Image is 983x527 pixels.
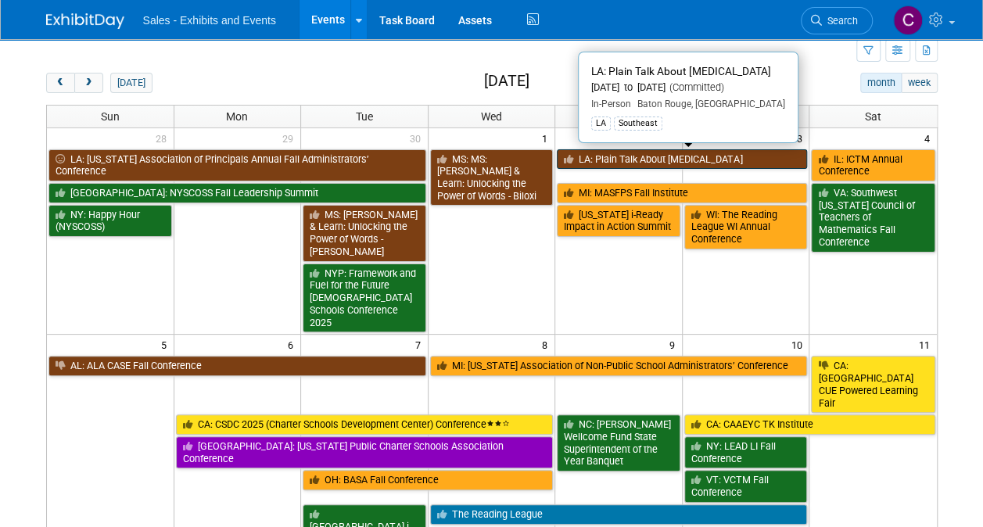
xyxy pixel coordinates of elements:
button: [DATE] [110,73,152,93]
span: LA: Plain Talk About [MEDICAL_DATA] [591,65,771,77]
a: [GEOGRAPHIC_DATA]: [US_STATE] Public Charter Schools Association Conference [176,436,554,468]
a: Search [801,7,873,34]
span: Sales - Exhibits and Events [143,14,276,27]
a: VT: VCTM Fall Conference [684,470,808,502]
a: MI: MASFPS Fall Institute [557,183,807,203]
img: Christine Lurz [893,5,923,35]
div: Southeast [614,117,662,131]
button: next [74,73,103,93]
a: CA: CSDC 2025 (Charter Schools Development Center) Conference [176,414,554,435]
button: week [901,73,937,93]
button: month [860,73,902,93]
span: Baton Rouge, [GEOGRAPHIC_DATA] [631,99,785,109]
h2: [DATE] [483,73,529,90]
a: [GEOGRAPHIC_DATA]: NYSCOSS Fall Leadership Summit [48,183,426,203]
span: 11 [917,335,937,354]
a: VA: Southwest [US_STATE] Council of Teachers of Mathematics Fall Conference [811,183,935,253]
a: NYP: Framework and Fuel for the Future [DEMOGRAPHIC_DATA] Schools Conference 2025 [303,263,426,333]
span: Sun [101,110,120,123]
span: 6 [286,335,300,354]
img: ExhibitDay [46,13,124,29]
span: 5 [160,335,174,354]
span: 1 [540,128,554,148]
a: CA: [GEOGRAPHIC_DATA] CUE Powered Learning Fair [811,356,935,413]
span: 3 [795,128,809,148]
span: 7 [414,335,428,354]
a: AL: ALA CASE Fall Conference [48,356,426,376]
span: (Committed) [665,81,724,93]
a: WI: The Reading League WI Annual Conference [684,205,808,249]
span: 10 [789,335,809,354]
span: Tue [356,110,373,123]
a: LA: [US_STATE] Association of Principals Annual Fall Administrators’ Conference [48,149,426,181]
button: prev [46,73,75,93]
a: NY: LEAD LI Fall Conference [684,436,808,468]
a: OH: BASA Fall Conference [303,470,553,490]
span: Search [822,15,858,27]
span: 9 [668,335,682,354]
span: 28 [154,128,174,148]
a: LA: Plain Talk About [MEDICAL_DATA] [557,149,807,170]
span: 8 [540,335,554,354]
a: MS: [PERSON_NAME] & Learn: Unlocking the Power of Words - [PERSON_NAME] [303,205,426,262]
span: Sat [865,110,881,123]
a: The Reading League [430,504,808,525]
a: [US_STATE] i-Ready Impact in Action Summit [557,205,680,237]
a: MS: MS: [PERSON_NAME] & Learn: Unlocking the Power of Words - Biloxi [430,149,554,206]
a: NC: [PERSON_NAME] Wellcome Fund State Superintendent of the Year Banquet [557,414,680,471]
span: Wed [481,110,502,123]
div: LA [591,117,611,131]
span: Mon [226,110,248,123]
a: IL: ICTM Annual Conference [811,149,935,181]
span: 4 [923,128,937,148]
a: CA: CAAEYC TK Institute [684,414,935,435]
span: 30 [408,128,428,148]
a: NY: Happy Hour (NYSCOSS) [48,205,172,237]
span: In-Person [591,99,631,109]
span: 29 [281,128,300,148]
div: [DATE] to [DATE] [591,81,785,95]
a: MI: [US_STATE] Association of Non-Public School Administrators’ Conference [430,356,808,376]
